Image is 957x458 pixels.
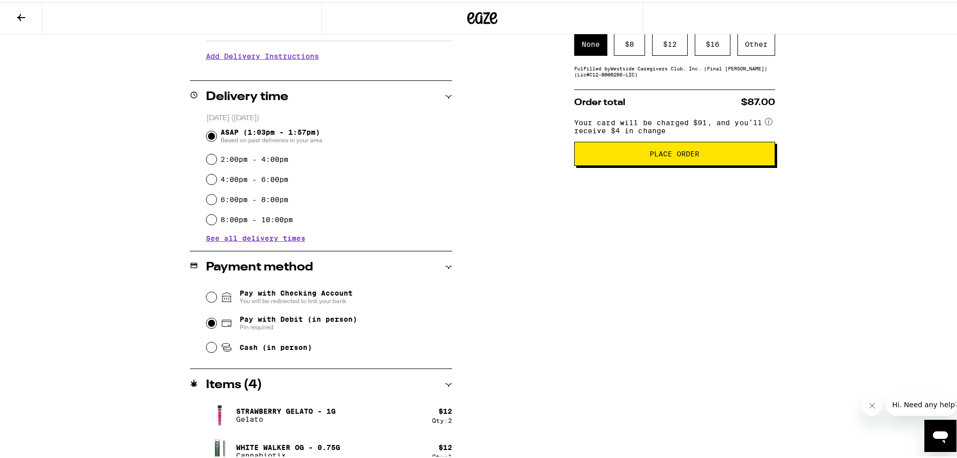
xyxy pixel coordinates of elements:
h2: Items ( 4 ) [206,377,262,389]
p: Strawberry Gelato - 1g [236,405,336,413]
div: Qty: 2 [432,415,452,422]
p: We'll contact you at [PHONE_NUMBER] when we arrive [206,66,452,74]
div: $ 16 [695,31,730,54]
h2: Delivery time [206,89,288,101]
p: Cannabiotix [236,449,340,457]
img: Strawberry Gelato - 1g [206,399,234,427]
button: See all delivery times [206,233,305,240]
span: Based on past deliveries in your area [221,134,323,142]
label: 4:00pm - 6:00pm [221,173,288,181]
div: $ 12 [439,441,452,449]
label: 6:00pm - 8:00pm [221,194,288,202]
span: ASAP (1:03pm - 1:57pm) [221,126,323,142]
div: Qty: 1 [432,451,452,458]
iframe: Close message [862,394,882,414]
div: $ 8 [614,31,645,54]
span: Place Order [650,148,699,155]
h2: Payment method [206,259,313,271]
span: Pin required [240,321,357,329]
span: Pay with Debit (in person) [240,313,357,321]
button: Place Order [574,140,775,164]
span: Hi. Need any help? [6,7,72,15]
span: Order total [574,96,625,105]
p: White Walker OG - 0.75g [236,441,340,449]
h3: Add Delivery Instructions [206,43,452,66]
span: Cash (in person) [240,341,312,349]
iframe: Message from company [886,392,956,414]
div: None [574,31,607,54]
div: Fulfilled by Westside Caregivers Club, Inc. (Final [PERSON_NAME]) (Lic# C12-0000266-LIC ) [574,63,775,75]
p: [DATE] ([DATE]) [206,112,452,121]
span: You will be redirected to link your bank [240,295,353,303]
label: 2:00pm - 4:00pm [221,153,288,161]
label: 8:00pm - 10:00pm [221,214,293,222]
div: $ 12 [652,31,688,54]
p: Gelato [236,413,336,421]
div: Other [737,31,775,54]
div: $ 12 [439,405,452,413]
iframe: Button to launch messaging window [924,418,956,450]
span: Pay with Checking Account [240,287,353,303]
span: $87.00 [741,96,775,105]
span: Your card will be charged $91, and you’ll receive $4 in change [574,113,763,133]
